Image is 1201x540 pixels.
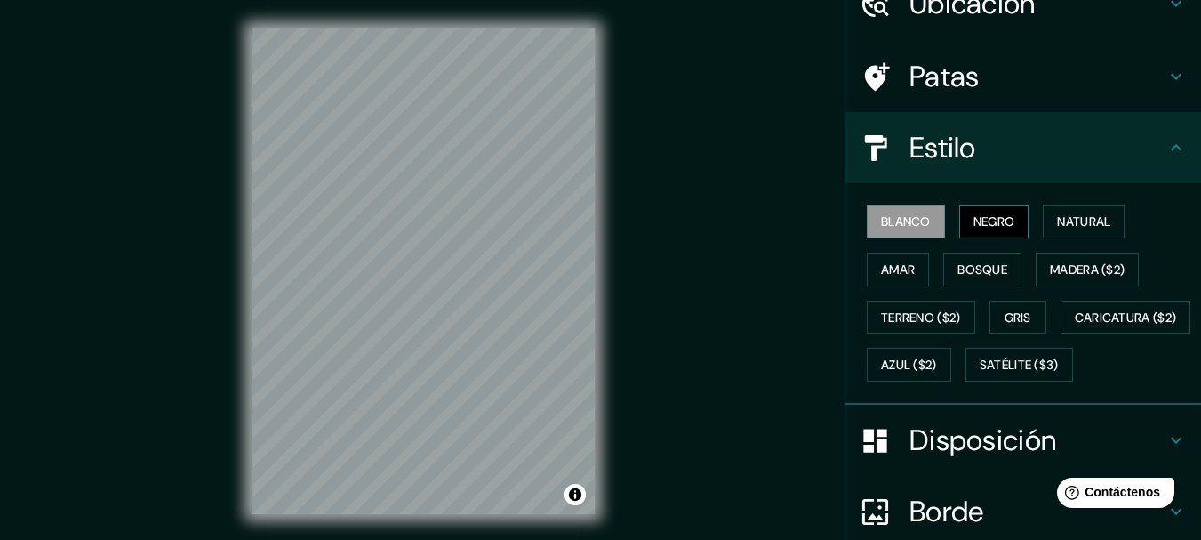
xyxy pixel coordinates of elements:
[1043,471,1181,520] iframe: Lanzador de widgets de ayuda
[881,214,931,230] font: Blanco
[959,205,1029,238] button: Negro
[973,214,1015,230] font: Negro
[867,205,945,238] button: Blanco
[957,262,1007,278] font: Bosque
[1050,262,1125,278] font: Madera ($2)
[881,310,961,326] font: Terreno ($2)
[909,422,1056,459] font: Disposición
[965,348,1073,382] button: Satélite ($3)
[881,262,915,278] font: Amar
[252,28,595,514] canvas: Mapa
[1036,253,1139,286] button: Madera ($2)
[943,253,1021,286] button: Bosque
[881,358,937,374] font: Azul ($2)
[845,405,1201,476] div: Disposición
[1057,214,1110,230] font: Natural
[867,301,975,334] button: Terreno ($2)
[980,358,1059,374] font: Satélite ($3)
[909,493,984,530] font: Borde
[1061,301,1191,334] button: Caricatura ($2)
[1043,205,1125,238] button: Natural
[909,129,976,166] font: Estilo
[564,484,586,505] button: Activar o desactivar atribución
[909,58,980,95] font: Patas
[845,41,1201,112] div: Patas
[1005,310,1031,326] font: Gris
[845,112,1201,183] div: Estilo
[867,253,929,286] button: Amar
[867,348,951,382] button: Azul ($2)
[989,301,1046,334] button: Gris
[1075,310,1177,326] font: Caricatura ($2)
